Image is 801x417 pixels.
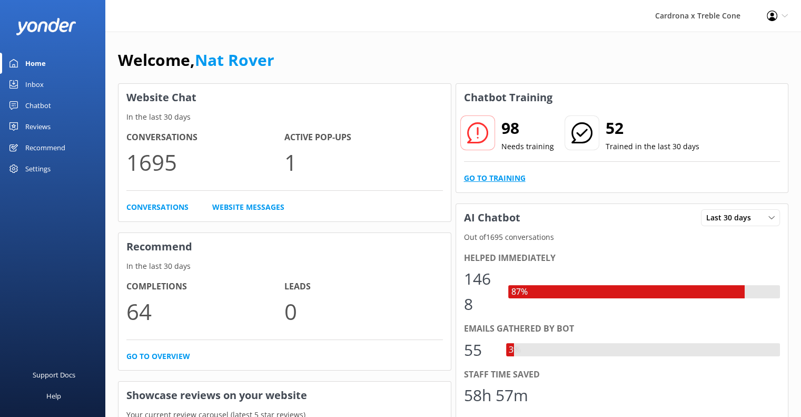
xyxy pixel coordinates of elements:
[284,280,442,294] h4: Leads
[16,18,76,35] img: yonder-white-logo.png
[118,382,451,409] h3: Showcase reviews on your website
[25,116,51,137] div: Reviews
[118,84,451,111] h3: Website Chat
[126,294,284,329] p: 64
[464,266,498,317] div: 1468
[464,172,526,184] a: Go to Training
[464,383,528,408] div: 58h 57m
[33,364,75,385] div: Support Docs
[464,337,496,363] div: 55
[464,251,780,265] div: Helped immediately
[46,385,61,406] div: Help
[118,47,274,73] h1: Welcome,
[118,260,451,272] p: In the last 30 days
[284,144,442,180] p: 1
[501,115,554,141] h2: 98
[25,137,65,158] div: Recommend
[195,49,274,71] a: Nat Rover
[118,233,451,260] h3: Recommend
[284,294,442,329] p: 0
[506,343,523,357] div: 3%
[464,322,780,336] div: Emails gathered by bot
[126,144,284,180] p: 1695
[118,111,451,123] p: In the last 30 days
[25,74,44,95] div: Inbox
[606,115,699,141] h2: 52
[25,53,46,74] div: Home
[456,231,788,243] p: Out of 1695 conversations
[126,201,189,213] a: Conversations
[126,280,284,294] h4: Completions
[25,158,51,179] div: Settings
[212,201,284,213] a: Website Messages
[126,351,190,362] a: Go to overview
[501,141,554,152] p: Needs training
[706,212,757,224] span: Last 30 days
[456,204,528,231] h3: AI Chatbot
[284,131,442,144] h4: Active Pop-ups
[508,285,530,299] div: 87%
[456,84,560,111] h3: Chatbot Training
[25,95,51,116] div: Chatbot
[126,131,284,144] h4: Conversations
[606,141,699,152] p: Trained in the last 30 days
[464,368,780,382] div: Staff time saved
